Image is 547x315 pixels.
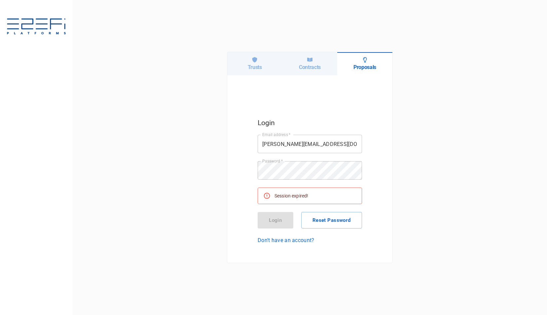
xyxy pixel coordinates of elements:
[258,236,362,244] a: Don't have an account?
[262,132,291,137] label: Email address
[301,212,362,228] button: Reset Password
[299,64,321,70] h6: Contracts
[274,190,308,202] div: Session expired!
[262,158,283,164] label: Password
[7,18,66,36] img: E2EFiPLATFORMS-7f06cbf9.svg
[258,117,362,128] h5: Login
[353,64,376,70] h6: Proposals
[248,64,262,70] h6: Trusts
